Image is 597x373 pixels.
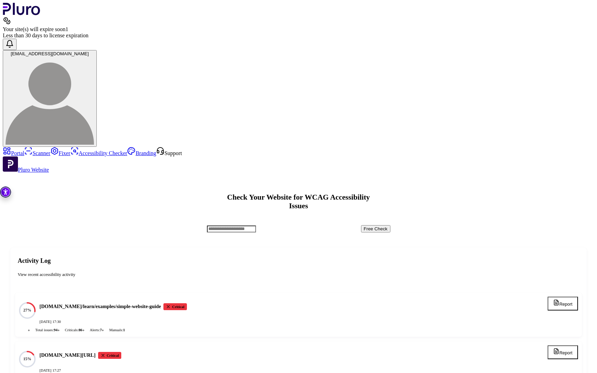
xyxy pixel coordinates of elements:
h4: [DOMAIN_NAME]/learn/examples/simple-website-guide [39,303,161,310]
text: 15% [23,356,31,361]
li: Criticals : [63,327,85,333]
span: 86 [78,328,82,332]
a: Fixer [50,150,70,156]
h2: Activity Log [18,257,579,265]
div: Your site(s) will expire soon [3,26,594,32]
a: Logo [3,10,40,16]
a: Branding [127,150,156,156]
form: Accessibility checker form [207,225,390,232]
img: lmwapwap@gmail.com [6,56,94,145]
button: Free Check [361,225,390,232]
a: Open Support screen [156,150,182,156]
li: Manuals : [107,327,127,333]
a: Portal [3,150,24,156]
h4: [DOMAIN_NAME][URL] [39,352,95,359]
a: Accessibility Checker [70,150,127,156]
button: Report [548,297,578,310]
button: Report [548,345,578,359]
a: Scanner [24,150,50,156]
text: 27% [23,308,31,313]
button: Open notifications, you have undefined new notifications [3,39,17,50]
span: 1 [65,26,68,32]
h1: Check Your Website for WCAG Accessibility Issues [207,193,390,210]
aside: Sidebar menu [3,147,594,173]
li: Total issues : [33,327,60,333]
div: Less than 30 days to license expiration [3,32,594,39]
span: 94 [54,328,58,332]
li: Alerts : [87,327,104,333]
div: View recent accessibility activity [18,271,579,278]
div: [DATE] 17:27 [39,368,538,373]
div: Critical [98,352,122,359]
div: Critical [163,303,187,310]
span: [EMAIL_ADDRESS][DOMAIN_NAME] [11,51,89,56]
span: 7 [100,328,102,332]
a: Open Pluro Website [3,167,49,173]
div: [DATE] 17:30 [39,319,538,324]
button: [EMAIL_ADDRESS][DOMAIN_NAME]lmwapwap@gmail.com [3,50,97,147]
span: 1 [123,328,125,332]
